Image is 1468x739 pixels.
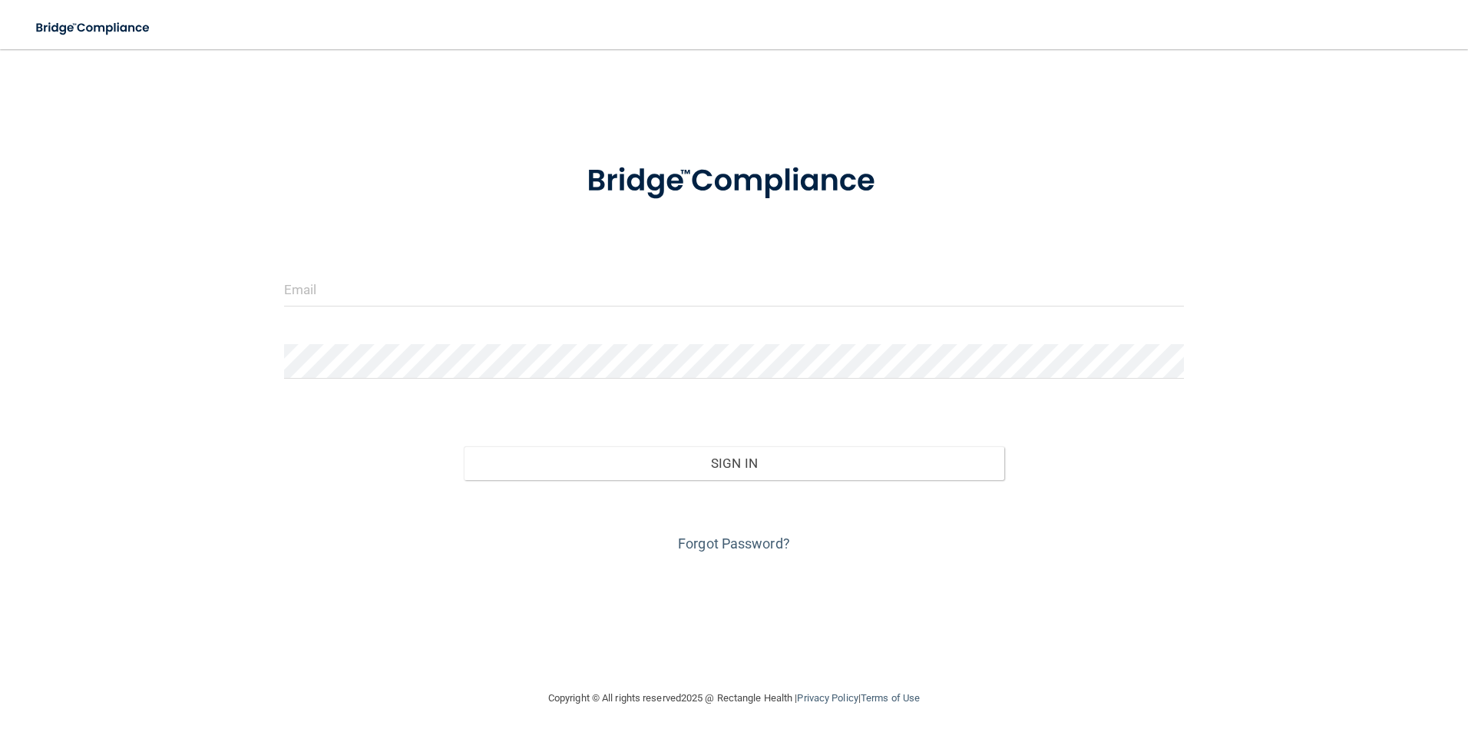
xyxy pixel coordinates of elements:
a: Privacy Policy [797,692,858,704]
div: Copyright © All rights reserved 2025 @ Rectangle Health | | [454,674,1014,723]
img: bridge_compliance_login_screen.278c3ca4.svg [23,12,164,44]
input: Email [284,272,1185,307]
a: Terms of Use [861,692,920,704]
img: bridge_compliance_login_screen.278c3ca4.svg [555,141,913,221]
a: Forgot Password? [678,535,790,552]
button: Sign In [464,446,1004,480]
